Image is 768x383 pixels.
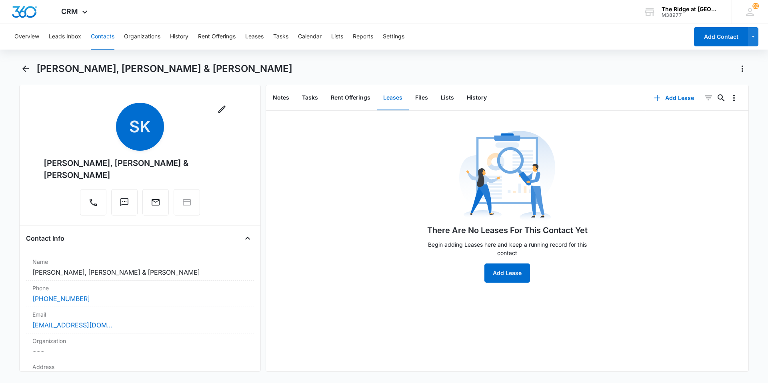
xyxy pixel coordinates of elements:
button: Leases [377,86,409,110]
a: Call [80,201,106,208]
button: Back [19,62,32,75]
button: Rent Offerings [324,86,377,110]
a: [EMAIL_ADDRESS][DOMAIN_NAME] [32,320,112,330]
a: Text [111,201,138,208]
button: Lists [331,24,343,50]
h4: Contact Info [26,233,64,243]
button: Email [142,189,169,215]
label: Address [32,363,248,371]
button: Settings [383,24,404,50]
img: No Data [459,128,555,224]
button: Tasks [296,86,324,110]
div: Email[EMAIL_ADDRESS][DOMAIN_NAME] [26,307,254,333]
div: account name [662,6,720,12]
label: Phone [32,284,248,292]
button: Contacts [91,24,114,50]
label: Name [32,257,248,266]
div: account id [662,12,720,18]
button: Files [409,86,434,110]
button: Reports [353,24,373,50]
label: Email [32,310,248,319]
div: Phone[PHONE_NUMBER] [26,281,254,307]
dd: [PERSON_NAME], [PERSON_NAME] & [PERSON_NAME] [32,267,248,277]
button: Add Contact [694,27,748,46]
a: Email [142,201,169,208]
button: Search... [715,92,728,104]
span: SK [116,103,164,151]
button: Add Lease [646,88,702,108]
button: Calendar [298,24,322,50]
button: History [460,86,493,110]
h1: [PERSON_NAME], [PERSON_NAME] & [PERSON_NAME] [36,63,292,75]
div: notifications count [752,3,759,9]
button: Call [80,189,106,215]
button: Overflow Menu [728,92,740,104]
button: Notes [266,86,296,110]
button: Close [241,232,254,245]
button: Leads Inbox [49,24,81,50]
label: Organization [32,337,248,345]
button: Rent Offerings [198,24,236,50]
div: Name[PERSON_NAME], [PERSON_NAME] & [PERSON_NAME] [26,254,254,281]
h1: There Are No Leases For This Contact Yet [427,224,588,236]
span: 92 [752,3,759,9]
p: Begin adding Leases here and keep a running record for this contact [423,240,591,257]
button: Tasks [273,24,288,50]
button: Filters [702,92,715,104]
div: Organization--- [26,333,254,359]
button: Overview [14,24,39,50]
button: History [170,24,188,50]
dd: --- [32,347,248,356]
span: CRM [61,7,78,16]
div: [PERSON_NAME], [PERSON_NAME] & [PERSON_NAME] [44,157,236,181]
button: Text [111,189,138,215]
button: Lists [434,86,460,110]
button: Actions [736,62,749,75]
button: Add Lease [484,263,530,283]
a: [PHONE_NUMBER] [32,294,90,303]
button: Leases [245,24,264,50]
button: Organizations [124,24,160,50]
